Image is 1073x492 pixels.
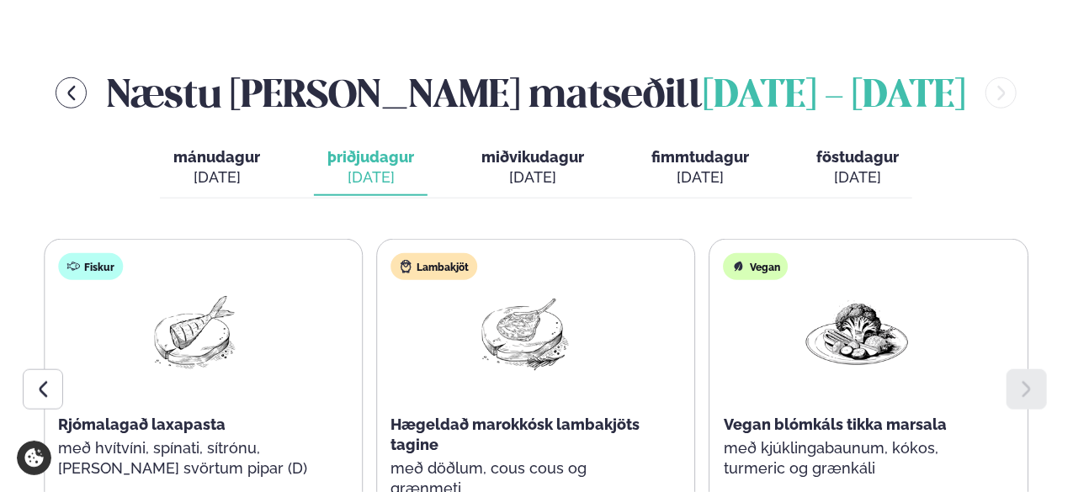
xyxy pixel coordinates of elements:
[804,294,911,372] img: Vegan.png
[724,253,789,280] div: Vegan
[470,294,578,372] img: Lamb-Meat.png
[638,140,762,196] button: fimmtudagur [DATE]
[58,438,326,479] p: með hvítvíni, spínati, sítrónu, [PERSON_NAME] svörtum pipar (D)
[327,148,414,166] span: þriðjudagur
[651,148,749,166] span: fimmtudagur
[985,77,1017,108] button: menu-btn-right
[327,167,414,188] div: [DATE]
[56,77,87,108] button: menu-btn-left
[107,66,965,120] h2: Næstu [PERSON_NAME] matseðill
[58,253,123,280] div: Fiskur
[399,260,412,273] img: Lamb.svg
[651,167,749,188] div: [DATE]
[58,415,226,433] span: Rjómalagað laxapasta
[481,148,584,166] span: miðvikudagur
[732,260,746,273] img: Vegan.svg
[173,167,260,188] div: [DATE]
[160,140,274,196] button: mánudagur [DATE]
[314,140,428,196] button: þriðjudagur [DATE]
[816,167,899,188] div: [DATE]
[390,415,640,453] span: Hægeldað marokkósk lambakjöts tagine
[803,140,912,196] button: föstudagur [DATE]
[390,253,477,280] div: Lambakjöt
[703,78,965,115] span: [DATE] - [DATE]
[481,167,584,188] div: [DATE]
[468,140,598,196] button: miðvikudagur [DATE]
[173,148,260,166] span: mánudagur
[724,438,991,479] p: með kjúklingabaunum, kókos, turmeric og grænkáli
[66,260,80,273] img: fish.svg
[138,294,246,372] img: Fish.png
[816,148,899,166] span: föstudagur
[17,441,51,475] a: Cookie settings
[724,415,947,433] span: Vegan blómkáls tikka marsala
